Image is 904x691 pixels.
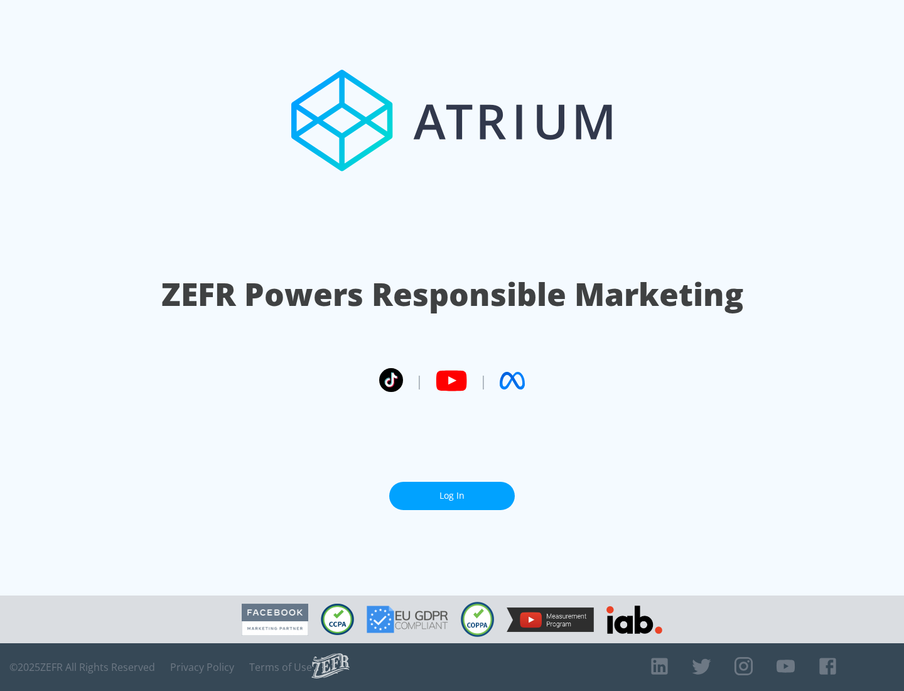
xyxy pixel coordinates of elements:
img: CCPA Compliant [321,604,354,635]
h1: ZEFR Powers Responsible Marketing [161,273,743,316]
span: | [416,371,423,390]
a: Log In [389,482,515,510]
img: COPPA Compliant [461,602,494,637]
img: IAB [606,606,662,634]
span: © 2025 ZEFR All Rights Reserved [9,661,155,673]
img: GDPR Compliant [367,606,448,633]
img: YouTube Measurement Program [507,607,594,632]
a: Privacy Policy [170,661,234,673]
a: Terms of Use [249,661,312,673]
span: | [480,371,487,390]
img: Facebook Marketing Partner [242,604,308,636]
